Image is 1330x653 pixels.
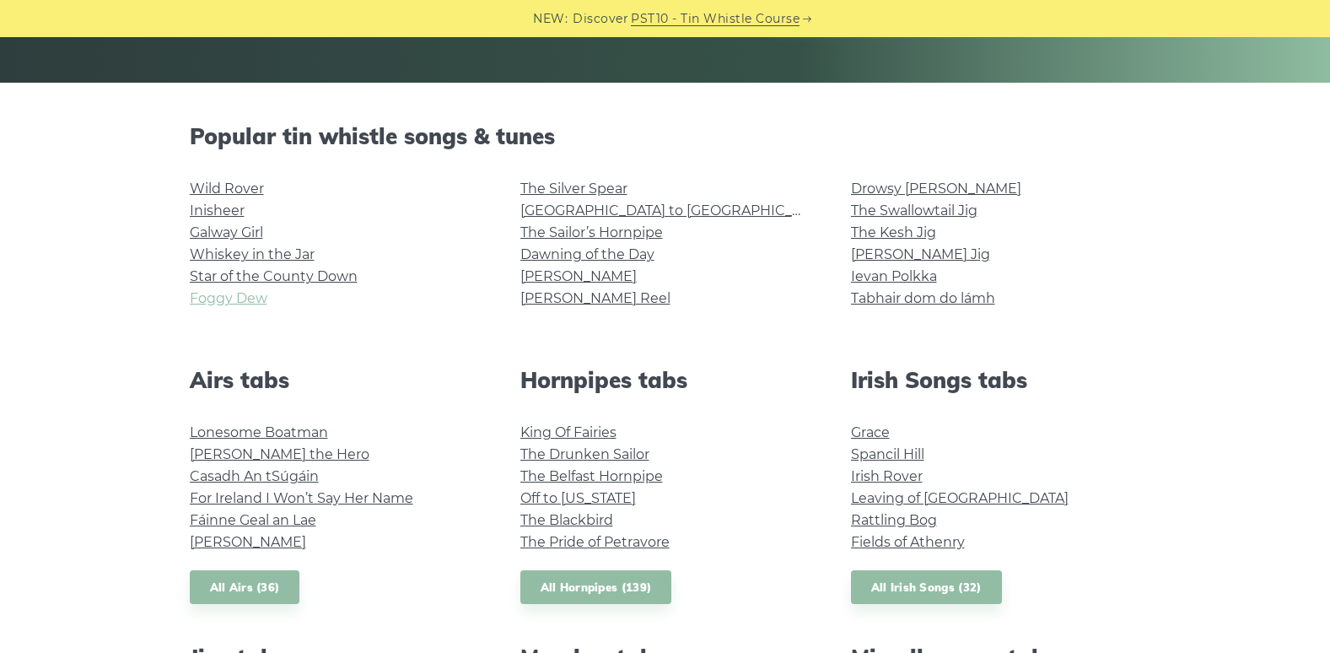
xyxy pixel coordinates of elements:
a: The Kesh Jig [851,224,936,240]
a: Inisheer [190,202,245,219]
span: NEW: [533,9,568,29]
a: [PERSON_NAME] [190,534,306,550]
a: The Sailor’s Hornpipe [520,224,663,240]
a: Spancil Hill [851,446,924,462]
h2: Airs tabs [190,367,480,393]
a: The Drunken Sailor [520,446,649,462]
h2: Popular tin whistle songs & tunes [190,123,1141,149]
a: Drowsy [PERSON_NAME] [851,181,1021,197]
a: All Hornpipes (139) [520,570,672,605]
a: [PERSON_NAME] [520,268,637,284]
a: Fields of Athenry [851,534,965,550]
h2: Hornpipes tabs [520,367,810,393]
a: Foggy Dew [190,290,267,306]
a: The Swallowtail Jig [851,202,977,219]
a: Casadh An tSúgáin [190,468,319,484]
a: Leaving of [GEOGRAPHIC_DATA] [851,490,1069,506]
h2: Irish Songs tabs [851,367,1141,393]
a: Fáinne Geal an Lae [190,512,316,528]
a: The Silver Spear [520,181,627,197]
a: Ievan Polkka [851,268,937,284]
a: All Irish Songs (32) [851,570,1002,605]
a: Off to [US_STATE] [520,490,636,506]
a: Tabhair dom do lámh [851,290,995,306]
a: Rattling Bog [851,512,937,528]
a: King Of Fairies [520,424,617,440]
a: [PERSON_NAME] the Hero [190,446,369,462]
a: Galway Girl [190,224,263,240]
a: Grace [851,424,890,440]
a: Whiskey in the Jar [190,246,315,262]
a: Wild Rover [190,181,264,197]
a: The Pride of Petravore [520,534,670,550]
a: Star of the County Down [190,268,358,284]
a: Dawning of the Day [520,246,654,262]
span: Discover [573,9,628,29]
a: The Belfast Hornpipe [520,468,663,484]
a: The Blackbird [520,512,613,528]
a: Lonesome Boatman [190,424,328,440]
a: [GEOGRAPHIC_DATA] to [GEOGRAPHIC_DATA] [520,202,832,219]
a: [PERSON_NAME] Jig [851,246,990,262]
a: PST10 - Tin Whistle Course [631,9,800,29]
a: [PERSON_NAME] Reel [520,290,670,306]
a: All Airs (36) [190,570,300,605]
a: For Ireland I Won’t Say Her Name [190,490,413,506]
a: Irish Rover [851,468,923,484]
